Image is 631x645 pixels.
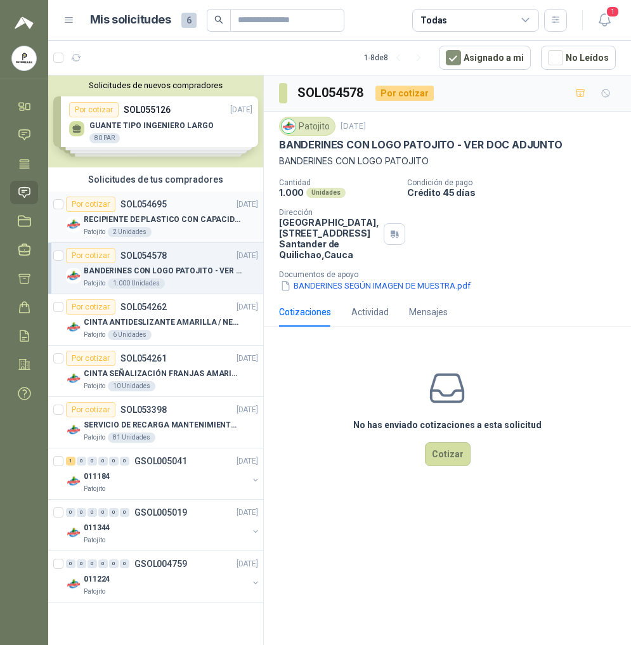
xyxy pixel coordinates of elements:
[279,208,379,217] p: Dirección
[108,227,152,237] div: 2 Unidades
[84,227,105,237] p: Patojito
[279,117,335,136] div: Patojito
[279,270,626,279] p: Documentos de apoyo
[84,419,242,431] p: SERVICIO DE RECARGA MANTENIMIENTO Y PRESTAMOS DE EXTINTORES
[375,86,434,101] div: Por cotizar
[66,217,81,232] img: Company Logo
[108,381,155,391] div: 10 Unidades
[84,522,110,534] p: 011344
[297,83,365,103] h3: SOL054578
[84,214,242,226] p: RECIPIENTE DE PLASTICO CON CAPACIDAD DE 1.8 LT PARA LA EXTRACCIÓN MANUAL DE LIQUIDOS
[237,455,258,467] p: [DATE]
[66,248,115,263] div: Por cotizar
[66,402,115,417] div: Por cotizar
[48,192,263,243] a: Por cotizarSOL054695[DATE] Company LogoRECIPIENTE DE PLASTICO CON CAPACIDAD DE 1.8 LT PARA LA EXT...
[108,278,165,289] div: 1.000 Unidades
[279,178,397,187] p: Cantidad
[66,505,261,545] a: 0 0 0 0 0 0 GSOL005019[DATE] Company Logo011344Patojito
[364,48,429,68] div: 1 - 8 de 8
[279,187,304,198] p: 1.000
[77,559,86,568] div: 0
[66,577,81,592] img: Company Logo
[84,587,105,597] p: Patojito
[77,457,86,466] div: 0
[593,9,616,32] button: 1
[66,197,115,212] div: Por cotizar
[279,305,331,319] div: Cotizaciones
[84,433,105,443] p: Patojito
[48,243,263,294] a: Por cotizarSOL054578[DATE] Company LogoBANDERINES CON LOGO PATOJITO - VER DOC ADJUNTOPatojito1.00...
[66,351,115,366] div: Por cotizar
[120,354,167,363] p: SOL054261
[353,418,542,432] h3: No has enviado cotizaciones a esta solicitud
[237,558,258,570] p: [DATE]
[181,13,197,28] span: 6
[66,474,81,489] img: Company Logo
[351,305,389,319] div: Actividad
[279,217,379,260] p: [GEOGRAPHIC_DATA], [STREET_ADDRESS] Santander de Quilichao , Cauca
[237,353,258,365] p: [DATE]
[541,46,616,70] button: No Leídos
[84,330,105,340] p: Patojito
[84,471,110,483] p: 011184
[98,457,108,466] div: 0
[66,320,81,335] img: Company Logo
[420,13,447,27] div: Todas
[108,330,152,340] div: 6 Unidades
[134,457,187,466] p: GSOL005041
[48,294,263,346] a: Por cotizarSOL054262[DATE] Company LogoCINTA ANTIDESLIZANTE AMARILLA / NEGRAPatojito6 Unidades
[84,381,105,391] p: Patojito
[84,535,105,545] p: Patojito
[98,559,108,568] div: 0
[48,346,263,397] a: Por cotizarSOL054261[DATE] Company LogoCINTA SEÑALIZACIÓN FRANJAS AMARILLAS NEGRAPatojito10 Unidades
[120,405,167,414] p: SOL053398
[66,268,81,283] img: Company Logo
[84,368,242,380] p: CINTA SEÑALIZACIÓN FRANJAS AMARILLAS NEGRA
[84,278,105,289] p: Patojito
[66,457,75,466] div: 1
[120,457,129,466] div: 0
[84,316,242,329] p: CINTA ANTIDESLIZANTE AMARILLA / NEGRA
[306,188,346,198] div: Unidades
[134,559,187,568] p: GSOL004759
[237,250,258,262] p: [DATE]
[120,251,167,260] p: SOL054578
[66,371,81,386] img: Company Logo
[66,556,261,597] a: 0 0 0 0 0 0 GSOL004759[DATE] Company Logo011224Patojito
[282,119,296,133] img: Company Logo
[88,559,97,568] div: 0
[606,6,620,18] span: 1
[120,559,129,568] div: 0
[214,15,223,24] span: search
[237,507,258,519] p: [DATE]
[120,303,167,311] p: SOL054262
[90,11,171,29] h1: Mis solicitudes
[120,200,167,209] p: SOL054695
[279,154,616,168] p: BANDERINES CON LOGO PATOJITO
[407,178,626,187] p: Condición de pago
[48,397,263,448] a: Por cotizarSOL053398[DATE] Company LogoSERVICIO DE RECARGA MANTENIMIENTO Y PRESTAMOS DE EXTINTORE...
[53,81,258,90] button: Solicitudes de nuevos compradores
[109,508,119,517] div: 0
[109,559,119,568] div: 0
[425,442,471,466] button: Cotizar
[407,187,626,198] p: Crédito 45 días
[66,559,75,568] div: 0
[12,46,36,70] img: Company Logo
[341,121,366,133] p: [DATE]
[109,457,119,466] div: 0
[84,265,242,277] p: BANDERINES CON LOGO PATOJITO - VER DOC ADJUNTO
[439,46,531,70] button: Asignado a mi
[108,433,155,443] div: 81 Unidades
[237,301,258,313] p: [DATE]
[237,199,258,211] p: [DATE]
[237,404,258,416] p: [DATE]
[279,279,472,292] button: BANDERINES SEGÚN IMAGEN DE MUESTRA.pdf
[84,573,110,585] p: 011224
[48,75,263,167] div: Solicitudes de nuevos compradoresPor cotizarSOL055126[DATE] GUANTE TIPO INGENIERO LARGO80 PARPor ...
[134,508,187,517] p: GSOL005019
[66,525,81,540] img: Company Logo
[88,508,97,517] div: 0
[88,457,97,466] div: 0
[120,508,129,517] div: 0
